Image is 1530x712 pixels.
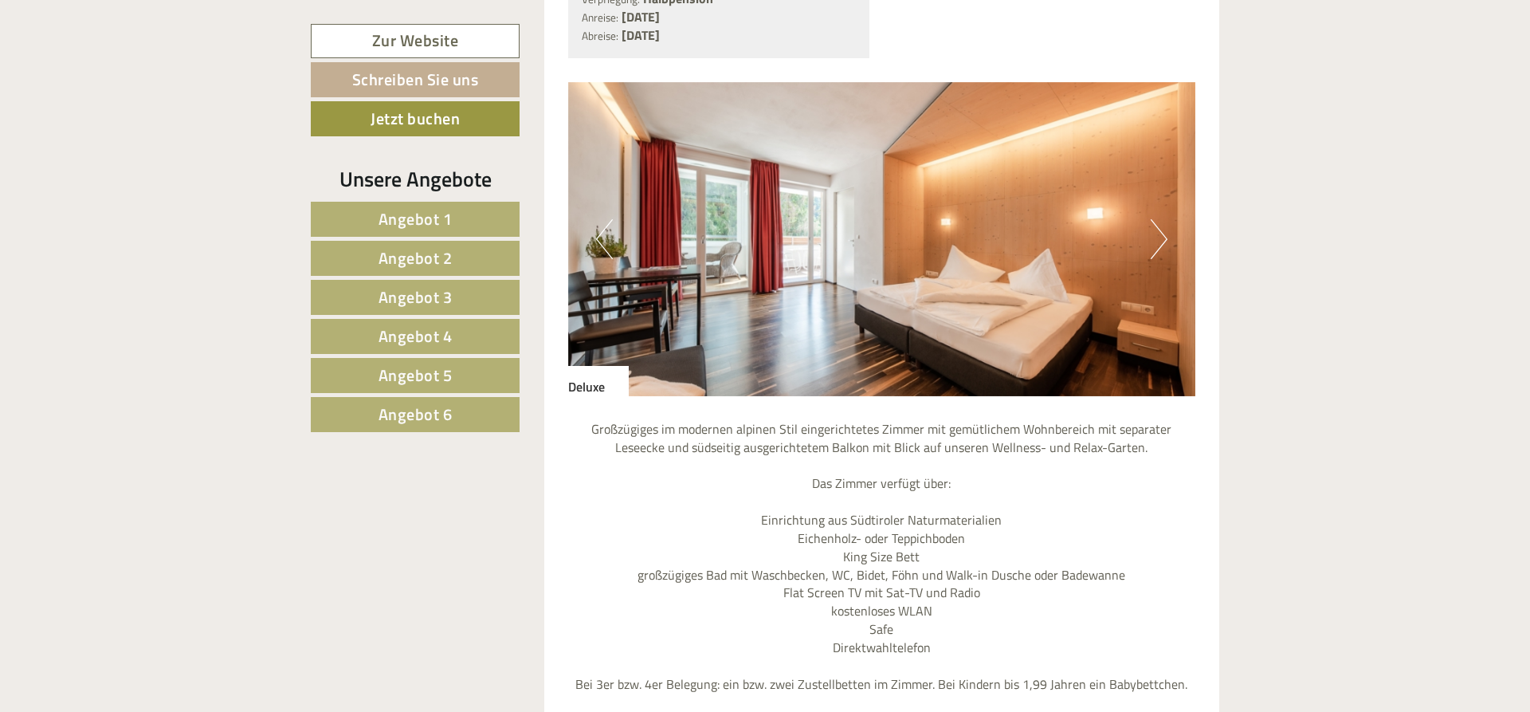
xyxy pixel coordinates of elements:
div: Guten Tag, wie können wir Ihnen helfen? [12,43,254,92]
a: Zur Website [311,24,520,58]
div: [DATE] [286,12,342,39]
b: [DATE] [622,26,660,45]
button: Senden [525,413,628,448]
span: Angebot 3 [379,285,453,309]
button: Next [1151,219,1167,259]
span: Angebot 5 [379,363,453,387]
span: Angebot 1 [379,207,453,231]
small: Anreise: [582,10,618,26]
span: Angebot 4 [379,324,453,348]
span: Angebot 6 [379,402,453,427]
div: [GEOGRAPHIC_DATA] [24,46,246,59]
b: [DATE] [622,7,660,26]
small: Abreise: [582,28,618,44]
a: Jetzt buchen [311,101,520,136]
button: Previous [596,219,613,259]
a: Schreiben Sie uns [311,62,520,97]
div: Unsere Angebote [311,164,520,194]
small: 17:01 [24,77,246,89]
div: Deluxe [568,366,629,396]
img: image [568,82,1196,396]
span: Angebot 2 [379,246,453,270]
